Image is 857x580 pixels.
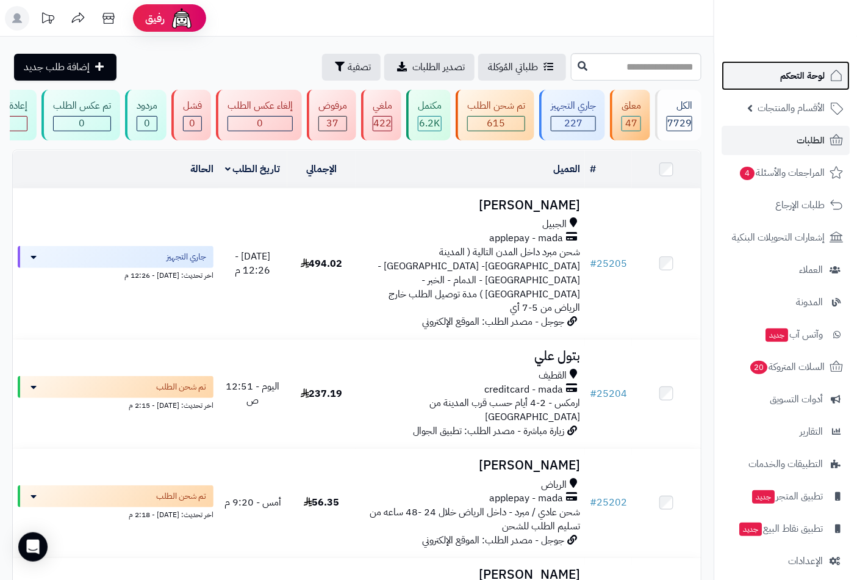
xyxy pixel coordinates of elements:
a: تصدير الطلبات [384,54,475,81]
a: طلباتي المُوكلة [478,54,566,81]
a: مكتمل 6.2K [404,90,453,140]
a: وآتس آبجديد [722,320,850,349]
span: زيارة مباشرة - مصدر الطلب: تطبيق الجوال [413,424,564,438]
span: طلبات الإرجاع [775,197,825,214]
a: تم شحن الطلب 615 [453,90,537,140]
span: العملاء [799,261,823,278]
span: إضافة طلب جديد [24,60,90,74]
div: 0 [54,117,110,131]
span: المدونة [796,294,823,311]
h3: [PERSON_NAME] [361,198,581,212]
a: فشل 0 [169,90,213,140]
span: 0 [257,116,264,131]
a: المراجعات والأسئلة4 [722,158,850,187]
span: 4 [739,166,755,181]
div: Open Intercom Messenger [18,532,48,562]
a: لوحة التحكم [722,61,850,90]
h3: بتول علي [361,349,581,363]
span: جديد [739,523,762,536]
a: التقارير [722,417,850,446]
span: [DATE] - 12:26 م [235,249,270,278]
a: إضافة طلب جديد [14,54,117,81]
a: التطبيقات والخدمات [722,449,850,479]
span: 0 [79,116,85,131]
a: معلق 47 [608,90,653,140]
a: تطبيق المتجرجديد [722,482,850,511]
a: إشعارات التحويلات البنكية [722,223,850,252]
div: ملغي [373,99,392,113]
span: تطبيق نقاط البيع [738,520,823,537]
span: جديد [766,328,788,342]
span: 37 [327,116,339,131]
div: مكتمل [418,99,442,113]
span: اليوم - 12:51 ص [226,379,279,408]
span: الإعدادات [788,553,823,570]
span: الأقسام والمنتجات [758,100,825,117]
div: الكل [667,99,692,113]
span: الرياض [541,478,567,492]
a: ملغي 422 [359,90,404,140]
span: 56.35 [304,495,340,510]
a: العملاء [722,255,850,285]
a: #25205 [590,256,627,271]
span: التقارير [800,423,823,440]
div: 422 [373,117,392,131]
span: 7729 [667,116,692,131]
span: التطبيقات والخدمات [748,455,823,473]
div: مرفوض [318,99,347,113]
span: جوجل - مصدر الطلب: الموقع الإلكتروني [422,314,564,329]
div: 227 [551,117,595,131]
span: تصدير الطلبات [412,60,465,74]
a: الحالة [190,162,213,176]
span: # [590,256,597,271]
div: 0 [228,117,292,131]
span: 422 [373,116,392,131]
span: 227 [564,116,583,131]
h3: [PERSON_NAME] [361,459,581,473]
a: مرفوض 37 [304,90,359,140]
span: رفيق [145,11,165,26]
span: جاري التجهيز [167,251,206,263]
img: logo-2.png [774,9,845,35]
span: 494.02 [301,256,343,271]
div: تم عكس الطلب [53,99,111,113]
span: # [590,495,597,510]
span: 237.19 [301,386,343,401]
a: السلات المتروكة20 [722,352,850,382]
a: المدونة [722,288,850,317]
span: 20 [750,360,769,375]
div: 0 [184,117,201,131]
div: اخر تحديث: [DATE] - 2:15 م [18,398,213,411]
span: creditcard - mada [484,383,563,397]
span: تم شحن الطلب [156,381,206,393]
a: تم عكس الطلب 0 [39,90,123,140]
span: الطلبات [797,132,825,149]
button: تصفية [322,54,381,81]
a: تحديثات المنصة [32,6,63,34]
a: طلبات الإرجاع [722,190,850,220]
div: فشل [183,99,202,113]
span: شحن عادي / مبرد - داخل الرياض خلال 24 -48 ساعه من تسليم الطلب للشحن [370,505,580,534]
span: applepay - mada [489,491,563,506]
a: إلغاء عكس الطلب 0 [213,90,304,140]
div: جاري التجهيز [551,99,596,113]
a: تطبيق نقاط البيعجديد [722,514,850,543]
span: إشعارات التحويلات البنكية [732,229,825,246]
span: شحن مبرد داخل المدن التالية ( المدينة [GEOGRAPHIC_DATA]- [GEOGRAPHIC_DATA] - [GEOGRAPHIC_DATA] - ... [378,245,580,315]
span: تطبيق المتجر [751,488,823,505]
span: ارمكس - 2-4 أيام حسب قرب المدينة من [GEOGRAPHIC_DATA] [429,396,580,424]
span: وآتس آب [764,326,823,343]
div: 37 [319,117,346,131]
a: #25202 [590,495,627,510]
div: إلغاء عكس الطلب [228,99,293,113]
span: applepay - mada [489,231,563,245]
a: الإعدادات [722,546,850,576]
span: تصفية [348,60,371,74]
img: ai-face.png [170,6,194,31]
span: المراجعات والأسئلة [739,164,825,181]
a: الكل7729 [653,90,704,140]
div: معلق [622,99,641,113]
div: اخر تحديث: [DATE] - 2:18 م [18,507,213,520]
span: أدوات التسويق [770,391,823,408]
div: 47 [622,117,640,131]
